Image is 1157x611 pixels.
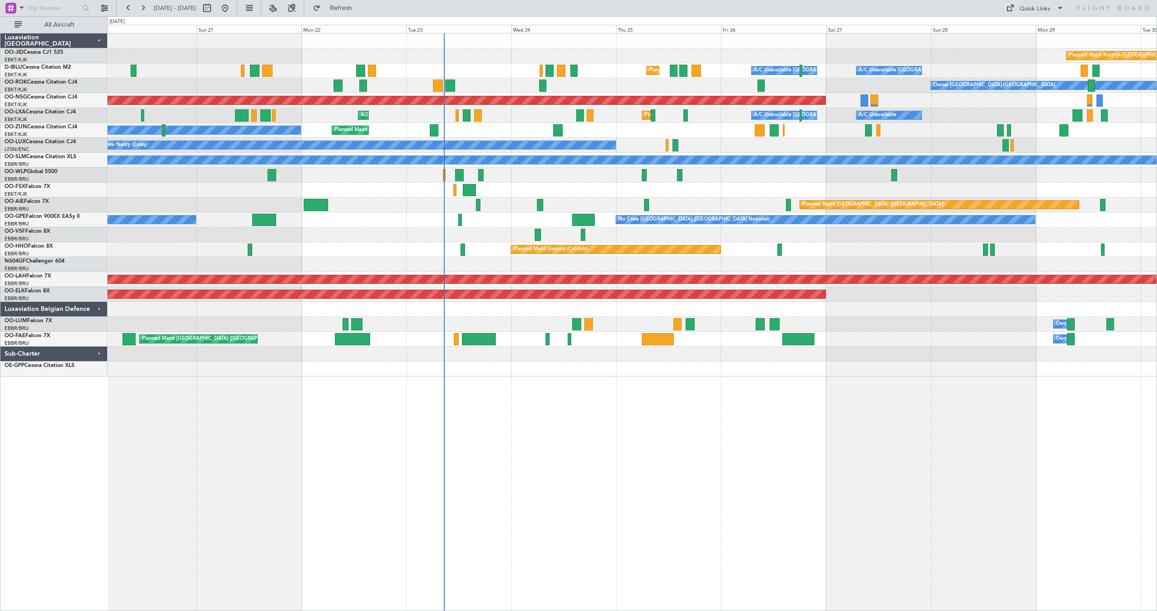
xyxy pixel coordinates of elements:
[5,325,29,332] a: EBBR/BRU
[5,56,27,63] a: EBKT/KJK
[5,65,71,70] a: D-IBLUCessna Citation M2
[5,94,77,100] a: OO-NSGCessna Citation CJ4
[406,25,511,33] div: Tue 23
[5,199,49,204] a: OO-AIEFalcon 7X
[5,50,63,55] a: OO-JIDCessna CJ1 525
[5,244,28,249] span: OO-HHO
[1002,1,1068,15] button: Quick Links
[109,18,125,26] div: [DATE]
[802,198,945,211] div: Planned Maint [GEOGRAPHIC_DATA] ([GEOGRAPHIC_DATA])
[5,169,57,174] a: OO-WLPGlobal 5500
[826,25,931,33] div: Sat 27
[10,18,98,32] button: All Aircraft
[5,333,50,338] a: OO-FAEFalcon 7X
[322,5,360,11] span: Refresh
[5,161,29,168] a: EBBR/BRU
[5,318,52,324] a: OO-LUMFalcon 7X
[931,25,1036,33] div: Sun 28
[5,295,29,302] a: EBBR/BRU
[5,154,26,160] span: OO-SLM
[197,25,301,33] div: Sun 21
[24,22,95,28] span: All Aircraft
[5,191,27,197] a: EBKT/KJK
[5,221,29,227] a: EBBR/BRU
[361,108,459,122] div: AOG Maint Kortrijk-[GEOGRAPHIC_DATA]
[5,124,77,130] a: OO-ZUNCessna Citation CJ4
[5,229,25,234] span: OO-VSF
[5,363,24,368] span: OE-GPP
[5,333,25,338] span: OO-FAE
[5,124,27,130] span: OO-ZUN
[5,109,26,115] span: OO-LXA
[5,80,27,85] span: OO-ROK
[5,101,27,108] a: EBKT/KJK
[5,340,29,347] a: EBBR/BRU
[309,1,363,15] button: Refresh
[5,363,75,368] a: OE-GPPCessna Citation XLS
[5,258,26,264] span: N604GF
[5,94,27,100] span: OO-NSG
[616,25,721,33] div: Thu 25
[754,64,922,77] div: A/C Unavailable [GEOGRAPHIC_DATA] ([GEOGRAPHIC_DATA] National)
[5,214,26,219] span: OO-GPE
[5,184,25,189] span: OO-FSX
[5,235,29,242] a: EBBR/BRU
[721,25,826,33] div: Fri 26
[5,280,29,287] a: EBBR/BRU
[5,214,80,219] a: OO-GPEFalcon 900EX EASy II
[1056,317,1117,331] div: Owner Melsbroek Air Base
[5,288,50,294] a: OO-ELKFalcon 8X
[5,273,26,279] span: OO-LAH
[301,25,406,33] div: Mon 22
[5,146,29,153] a: LFSN/ENC
[5,273,51,279] a: OO-LAHFalcon 7X
[649,64,750,77] div: Planned Maint Nice ([GEOGRAPHIC_DATA])
[92,25,197,33] div: Sat 20
[513,243,588,256] div: Planned Maint Geneva (Cointrin)
[5,169,27,174] span: OO-WLP
[1036,25,1141,33] div: Mon 29
[334,123,440,137] div: Planned Maint Kortrijk-[GEOGRAPHIC_DATA]
[5,109,76,115] a: OO-LXACessna Citation CJ4
[94,138,148,152] div: No Crew Nancy (Essey)
[1020,5,1050,14] div: Quick Links
[5,139,76,145] a: OO-LUXCessna Citation CJ4
[5,65,22,70] span: D-IBLU
[5,229,50,234] a: OO-VSFFalcon 8X
[754,108,922,122] div: A/C Unavailable [GEOGRAPHIC_DATA] ([GEOGRAPHIC_DATA] National)
[644,108,750,122] div: Planned Maint Kortrijk-[GEOGRAPHIC_DATA]
[511,25,616,33] div: Wed 24
[142,332,306,346] div: Planned Maint [GEOGRAPHIC_DATA] ([GEOGRAPHIC_DATA] National)
[5,318,27,324] span: OO-LUM
[5,288,25,294] span: OO-ELK
[5,80,77,85] a: OO-ROKCessna Citation CJ4
[5,154,76,160] a: OO-SLMCessna Citation XLS
[5,199,24,204] span: OO-AIE
[5,258,65,264] a: N604GFChallenger 604
[28,1,80,15] input: Trip Number
[5,176,29,183] a: EBBR/BRU
[933,79,1055,92] div: Owner [GEOGRAPHIC_DATA]-[GEOGRAPHIC_DATA]
[859,64,1003,77] div: A/C Unavailable [GEOGRAPHIC_DATA]-[GEOGRAPHIC_DATA]
[5,244,53,249] a: OO-HHOFalcon 8X
[5,265,29,272] a: EBBR/BRU
[5,184,50,189] a: OO-FSXFalcon 7X
[5,86,27,93] a: EBKT/KJK
[5,116,27,123] a: EBKT/KJK
[154,4,196,12] span: [DATE] - [DATE]
[5,206,29,212] a: EBBR/BRU
[618,213,770,226] div: No Crew [GEOGRAPHIC_DATA] ([GEOGRAPHIC_DATA] National)
[5,250,29,257] a: EBBR/BRU
[1056,332,1117,346] div: Owner Melsbroek Air Base
[5,131,27,138] a: EBKT/KJK
[5,50,24,55] span: OO-JID
[5,139,26,145] span: OO-LUX
[859,108,896,122] div: A/C Unavailable
[5,71,27,78] a: EBKT/KJK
